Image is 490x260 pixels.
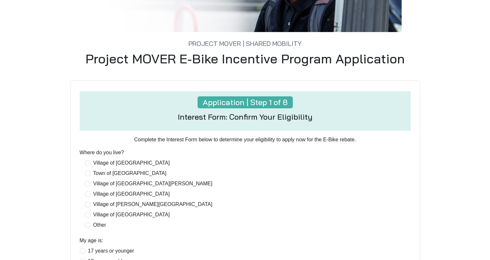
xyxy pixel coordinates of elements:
label: My age is: [80,237,103,244]
span: 17 years or younger [85,247,137,255]
h4: Interest Form: Confirm Your Eligibility [178,112,313,122]
p: Complete the Interest Form below to determine your eligibility to apply now for the E-Bike rebate. [80,136,411,144]
span: Village of [GEOGRAPHIC_DATA] [91,190,173,198]
span: Village of [GEOGRAPHIC_DATA] [91,159,173,167]
span: Village of [PERSON_NAME][GEOGRAPHIC_DATA] [91,200,215,208]
span: Town of [GEOGRAPHIC_DATA] [91,169,169,177]
span: Village of [GEOGRAPHIC_DATA] [91,211,173,219]
span: Other [91,221,109,229]
label: Where do you live? [80,149,124,157]
h4: Application | Step 1 of 8 [198,96,293,108]
h5: Project MOVER | Shared Mobility [39,32,451,48]
span: Village of [GEOGRAPHIC_DATA][PERSON_NAME] [91,180,215,188]
h1: Project MOVER E-Bike Incentive Program Application [39,51,451,66]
